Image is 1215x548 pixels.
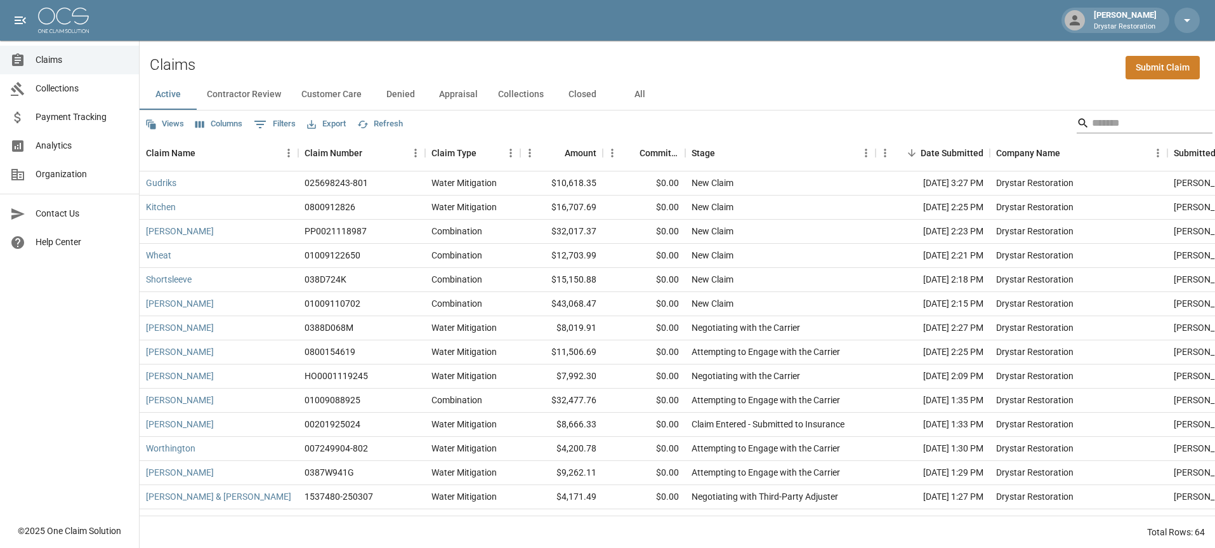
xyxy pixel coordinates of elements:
[603,364,685,389] div: $0.00
[876,413,990,437] div: [DATE] 1:33 PM
[431,466,497,479] div: Water Mitigation
[8,8,33,33] button: open drawer
[857,144,876,163] button: Menu
[996,273,1074,286] div: Drystar Restoration
[996,201,1074,213] div: Drystar Restoration
[305,249,360,262] div: 01009122650
[431,370,497,382] div: Water Mitigation
[520,340,603,364] div: $11,506.69
[520,144,539,163] button: Menu
[603,268,685,292] div: $0.00
[146,466,214,479] a: [PERSON_NAME]
[876,171,990,196] div: [DATE] 3:27 PM
[996,297,1074,310] div: Drystar Restoration
[692,201,733,213] div: New Claim
[603,389,685,413] div: $0.00
[146,442,195,455] a: Worthington
[603,437,685,461] div: $0.00
[520,171,603,196] div: $10,618.35
[692,297,733,310] div: New Claim
[279,144,298,163] button: Menu
[603,171,685,196] div: $0.00
[520,437,603,461] div: $4,200.78
[996,418,1074,431] div: Drystar Restoration
[520,413,603,437] div: $8,666.33
[692,514,840,527] div: Attempting to Engage with the Carrier
[996,370,1074,382] div: Drystar Restoration
[876,340,990,364] div: [DATE] 2:25 PM
[372,79,429,110] button: Denied
[692,370,800,382] div: Negotiating with the Carrier
[692,135,715,171] div: Stage
[140,135,298,171] div: Claim Name
[291,79,372,110] button: Customer Care
[685,135,876,171] div: Stage
[603,461,685,485] div: $0.00
[520,461,603,485] div: $9,262.11
[520,220,603,244] div: $32,017.37
[192,114,246,134] button: Select columns
[876,244,990,268] div: [DATE] 2:21 PM
[305,514,351,527] div: 0387V236F
[876,268,990,292] div: [DATE] 2:18 PM
[142,114,187,134] button: Views
[146,418,214,431] a: [PERSON_NAME]
[146,514,214,527] a: [PERSON_NAME]
[251,114,299,135] button: Show filters
[36,53,129,67] span: Claims
[431,273,482,286] div: Combination
[520,244,603,268] div: $12,703.99
[146,177,176,189] a: Gudriks
[431,418,497,431] div: Water Mitigation
[692,273,733,286] div: New Claim
[692,321,800,334] div: Negotiating with the Carrier
[431,394,482,406] div: Combination
[431,225,482,237] div: Combination
[305,345,355,358] div: 0800154619
[305,394,360,406] div: 01009088925
[1148,144,1167,163] button: Menu
[1089,9,1162,32] div: [PERSON_NAME]
[146,370,214,382] a: [PERSON_NAME]
[996,225,1074,237] div: Drystar Restoration
[996,466,1074,479] div: Drystar Restoration
[554,79,611,110] button: Closed
[146,394,214,406] a: [PERSON_NAME]
[1094,22,1157,32] p: Drystar Restoration
[692,225,733,237] div: New Claim
[146,490,291,503] a: [PERSON_NAME] & [PERSON_NAME]
[603,485,685,509] div: $0.00
[305,201,355,213] div: 0800912826
[431,135,476,171] div: Claim Type
[362,144,380,162] button: Sort
[305,135,362,171] div: Claim Number
[692,177,733,189] div: New Claim
[611,79,668,110] button: All
[622,144,640,162] button: Sort
[520,485,603,509] div: $4,171.49
[520,135,603,171] div: Amount
[38,8,89,33] img: ocs-logo-white-transparent.png
[354,114,406,134] button: Refresh
[692,345,840,358] div: Attempting to Engage with the Carrier
[431,201,497,213] div: Water Mitigation
[146,345,214,358] a: [PERSON_NAME]
[36,236,129,249] span: Help Center
[996,490,1074,503] div: Drystar Restoration
[305,418,360,431] div: 00201925024
[1077,113,1212,136] div: Search
[305,466,354,479] div: 0387W941G
[429,79,488,110] button: Appraisal
[36,207,129,220] span: Contact Us
[18,525,121,537] div: © 2025 One Claim Solution
[197,79,291,110] button: Contractor Review
[996,249,1074,262] div: Drystar Restoration
[305,370,368,382] div: HO0001119245
[520,389,603,413] div: $32,477.76
[304,114,349,134] button: Export
[996,394,1074,406] div: Drystar Restoration
[305,321,353,334] div: 0388D068M
[520,316,603,340] div: $8,019.91
[195,144,213,162] button: Sort
[603,340,685,364] div: $0.00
